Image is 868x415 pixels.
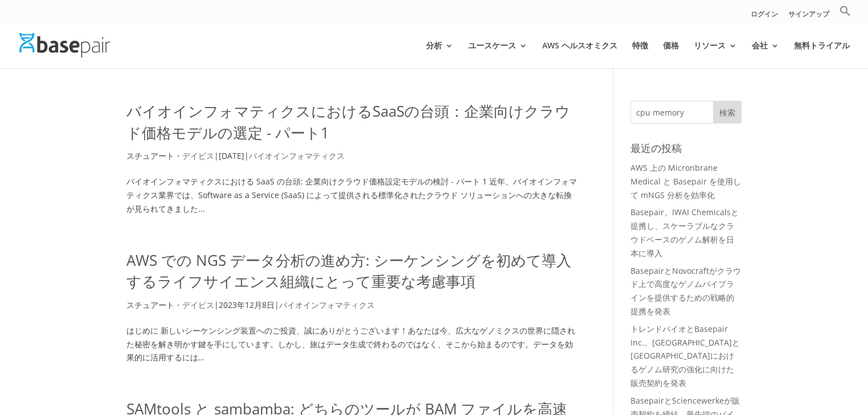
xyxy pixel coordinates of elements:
[751,11,778,23] a: ログイン
[632,40,648,51] font: 特徴
[542,42,617,68] a: AWS ヘルスオミクス
[126,150,174,161] font: スチュアート
[788,9,829,19] font: サインアップ
[630,323,740,388] a: トレンドバイオとBasepair Inc.、[GEOGRAPHIC_DATA]と[GEOGRAPHIC_DATA]におけるゲノム研究の強化に向けた販売契約を発表
[840,5,851,23] a: 検索アイコンリンク
[630,162,741,200] a: AWS 上の Micronbrane Medical と Basepair を使用して mNGS 分析を効率化
[630,141,682,155] font: 最近の投稿
[632,42,648,68] a: 特徴
[219,150,244,161] font: [DATE]
[219,299,275,310] font: 2023年12月8日
[794,42,850,68] a: 無料トライアル
[788,11,829,23] a: サインアップ
[630,207,739,258] a: Basepair、IWAI Chemicalsと提携し、スケーラブルなクラウドベースのゲノム解析を日本に導入
[214,150,219,161] font: |
[426,40,442,51] font: 分析
[694,42,737,68] a: リソース
[19,33,110,57] img: 塩基対
[174,150,214,161] a: ・デイビス
[426,42,453,68] a: 分析
[663,42,679,68] a: 価格
[468,40,516,51] font: ユースケース
[174,299,214,310] a: ・デイビス
[214,299,219,310] font: |
[275,299,279,310] font: |
[663,40,679,51] font: 価格
[126,325,575,363] font: はじめに 新しいシーケンシング装置へのご投資、誠にありがとうございます！あなたは今、広大なゲノミクスの世界に隠された秘密を解き明かす鍵を手にしています。しかし、旅はデータ生成で終わるのではなく、...
[126,250,571,292] a: AWS での NGS データ分析の進め方: シーケンシングを初めて導入するライフサイエンス組織にとって重要な考慮事項
[811,358,854,401] iframe: ドリフトウィジェットチャットコントローラー
[249,150,345,161] a: バイオインフォマティクス
[542,40,617,51] font: AWS ヘルスオミクス
[694,40,726,51] font: リソース
[713,101,742,124] input: 検索
[126,101,570,143] a: バイオインフォマティクスにおけるSaaSの台頭：企業向けクラウド価格モデルの選定 - パート1
[752,42,779,68] a: 会社
[468,42,527,68] a: ユースケース
[794,40,850,51] font: 無料トライアル
[279,299,375,310] a: バイオインフォマティクス
[840,5,851,17] svg: 検索
[630,265,741,317] a: BasepairとNovocraftがクラウド上で高度なゲノムパイプラインを提供するための戦略的提携を発表
[752,40,768,51] font: 会社
[126,176,577,214] font: バイオインフォマティクスにおける SaaS の台頭: 企業向けクラウド価格設定モデルの検討 - パート 1 近年、バイオインフォマティクス業界では、Software as a Service (...
[244,150,249,161] font: |
[126,299,174,310] font: スチュアート
[751,9,778,19] font: ログイン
